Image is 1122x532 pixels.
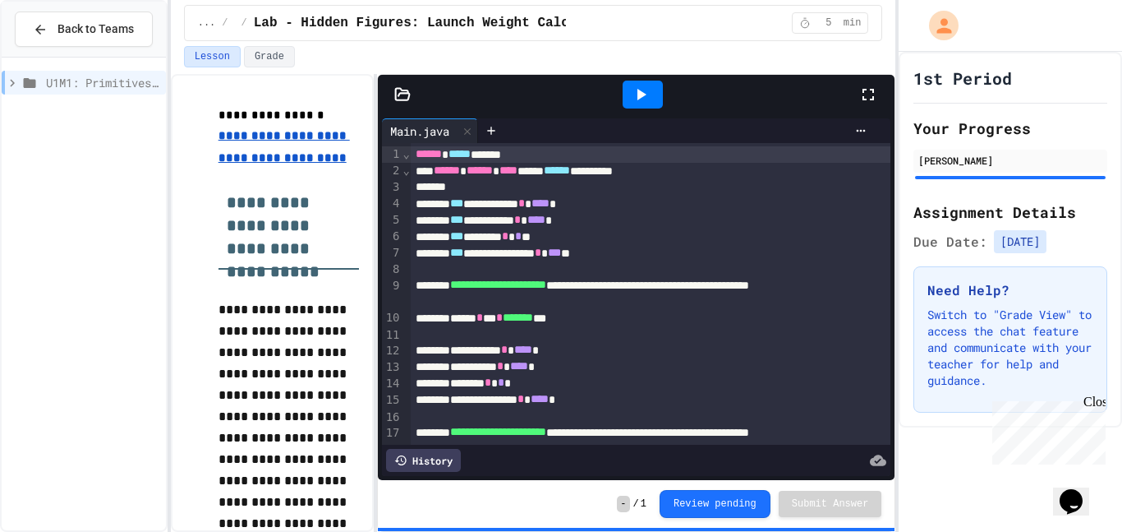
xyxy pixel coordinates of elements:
[382,327,402,344] div: 11
[816,16,842,30] span: 5
[382,118,478,143] div: Main.java
[382,425,402,458] div: 17
[382,146,402,163] div: 1
[382,196,402,212] div: 4
[844,16,862,30] span: min
[641,497,646,511] span: 1
[382,278,402,311] div: 9
[792,497,869,511] span: Submit Answer
[913,201,1107,224] h2: Assignment Details
[15,12,153,47] button: Back to Teams
[913,117,1107,140] h2: Your Progress
[254,13,617,33] span: Lab - Hidden Figures: Launch Weight Calculator
[382,212,402,229] div: 5
[244,46,295,67] button: Grade
[1053,466,1106,516] iframe: chat widget
[633,497,639,511] span: /
[382,229,402,245] div: 6
[7,7,113,104] div: Chat with us now!Close
[382,343,402,359] div: 12
[198,16,216,30] span: ...
[46,74,159,91] span: U1M1: Primitives, Variables, Basic I/O
[382,392,402,409] div: 15
[913,232,987,252] span: Due Date:
[57,21,134,38] span: Back to Teams
[382,179,402,196] div: 3
[382,163,402,179] div: 2
[382,245,402,261] div: 7
[382,310,402,326] div: 10
[918,153,1102,168] div: [PERSON_NAME]
[402,164,410,177] span: Fold line
[382,376,402,392] div: 14
[382,359,402,376] div: 13
[912,7,963,44] div: My Account
[986,395,1106,465] iframe: chat widget
[779,491,882,517] button: Submit Answer
[402,147,410,160] span: Fold line
[994,230,1046,253] span: [DATE]
[660,490,770,518] button: Review pending
[382,409,402,426] div: 16
[617,496,629,512] span: -
[386,449,461,472] div: History
[382,123,458,140] div: Main.java
[927,307,1093,389] p: Switch to "Grade View" to access the chat feature and communicate with your teacher for help and ...
[184,46,241,67] button: Lesson
[382,261,402,278] div: 8
[222,16,228,30] span: /
[241,16,247,30] span: /
[927,280,1093,300] h3: Need Help?
[913,67,1012,90] h1: 1st Period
